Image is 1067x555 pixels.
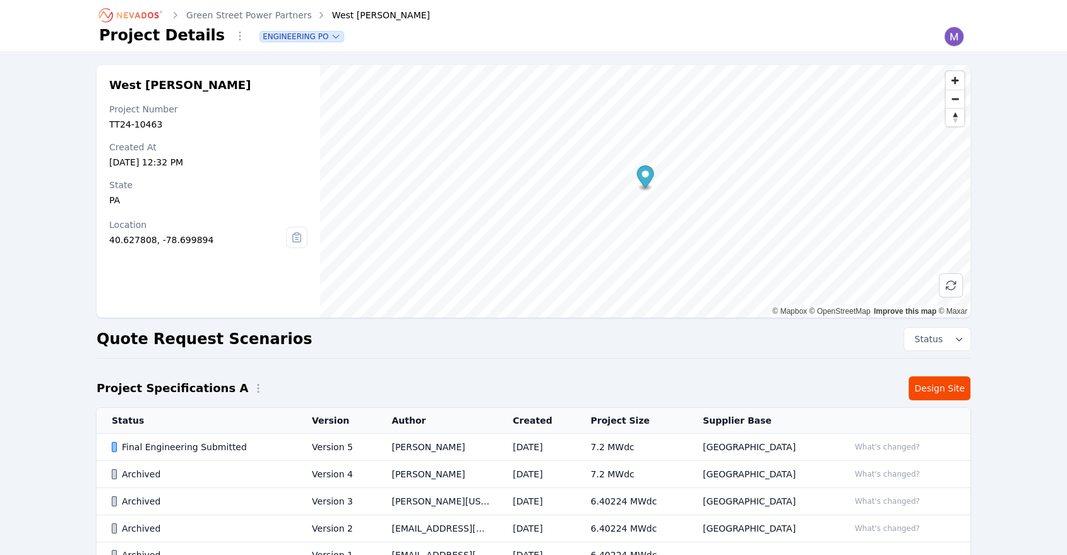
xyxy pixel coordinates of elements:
[109,103,307,116] div: Project Number
[575,408,688,434] th: Project Size
[688,515,834,542] td: [GEOGRAPHIC_DATA]
[849,522,926,535] button: What's changed?
[498,461,575,488] td: [DATE]
[109,118,307,131] div: TT24-10463
[376,515,498,542] td: [EMAIL_ADDRESS][DOMAIN_NAME]
[297,461,376,488] td: Version 4
[575,488,688,515] td: 6.40224 MWdc
[97,461,970,488] tr: ArchivedVersion 4[PERSON_NAME][DATE]7.2 MWdc[GEOGRAPHIC_DATA]What's changed?
[575,461,688,488] td: 7.2 MWdc
[112,522,290,535] div: Archived
[688,408,834,434] th: Supplier Base
[112,468,290,480] div: Archived
[909,333,943,345] span: Status
[99,5,430,25] nav: Breadcrumb
[688,434,834,461] td: [GEOGRAPHIC_DATA]
[575,515,688,542] td: 6.40224 MWdc
[946,108,964,126] button: Reset bearing to north
[314,9,430,21] div: West [PERSON_NAME]
[376,434,498,461] td: [PERSON_NAME]
[297,488,376,515] td: Version 3
[260,32,343,42] button: Engineering PO
[688,488,834,515] td: [GEOGRAPHIC_DATA]
[498,434,575,461] td: [DATE]
[376,408,498,434] th: Author
[376,461,498,488] td: [PERSON_NAME]
[498,515,575,542] td: [DATE]
[109,234,286,246] div: 40.627808, -78.699894
[946,90,964,108] button: Zoom out
[688,461,834,488] td: [GEOGRAPHIC_DATA]
[97,488,970,515] tr: ArchivedVersion 3[PERSON_NAME][US_STATE][DATE]6.40224 MWdc[GEOGRAPHIC_DATA]What's changed?
[112,495,290,508] div: Archived
[97,408,297,434] th: Status
[772,307,807,316] a: Mapbox
[99,25,225,45] h1: Project Details
[946,109,964,126] span: Reset bearing to north
[809,307,871,316] a: OpenStreetMap
[297,408,376,434] th: Version
[575,434,688,461] td: 7.2 MWdc
[946,71,964,90] button: Zoom in
[849,494,926,508] button: What's changed?
[874,307,936,316] a: Improve this map
[109,78,307,93] h2: West [PERSON_NAME]
[944,27,964,47] img: Madeline Koldos
[109,218,286,231] div: Location
[112,441,290,453] div: Final Engineering Submitted
[909,376,970,400] a: Design Site
[97,515,970,542] tr: ArchivedVersion 2[EMAIL_ADDRESS][DOMAIN_NAME][DATE]6.40224 MWdc[GEOGRAPHIC_DATA]What's changed?
[498,488,575,515] td: [DATE]
[109,179,307,191] div: State
[97,434,970,461] tr: Final Engineering SubmittedVersion 5[PERSON_NAME][DATE]7.2 MWdc[GEOGRAPHIC_DATA]What's changed?
[109,141,307,153] div: Created At
[297,515,376,542] td: Version 2
[849,467,926,481] button: What's changed?
[97,379,248,397] h2: Project Specifications A
[849,440,926,454] button: What's changed?
[186,9,312,21] a: Green Street Power Partners
[498,408,575,434] th: Created
[376,488,498,515] td: [PERSON_NAME][US_STATE]
[109,194,307,206] div: PA
[320,65,970,318] canvas: Map
[636,165,653,191] div: Map marker
[904,328,970,350] button: Status
[938,307,967,316] a: Maxar
[109,156,307,169] div: [DATE] 12:32 PM
[97,329,312,349] h2: Quote Request Scenarios
[297,434,376,461] td: Version 5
